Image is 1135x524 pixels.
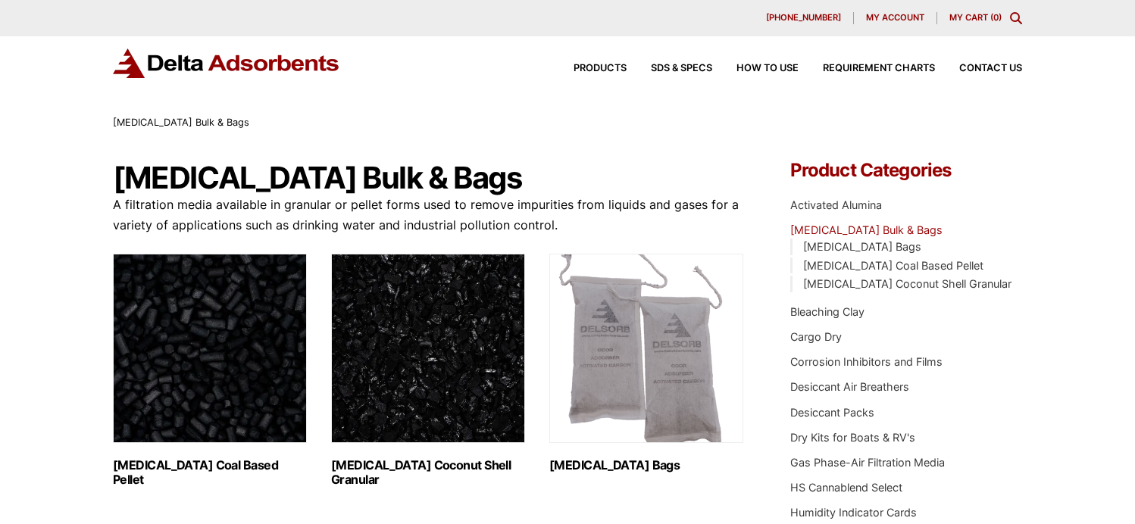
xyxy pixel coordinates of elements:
[790,481,902,494] a: HS Cannablend Select
[790,380,909,393] a: Desiccant Air Breathers
[866,14,924,22] span: My account
[1010,12,1022,24] div: Toggle Modal Content
[854,12,937,24] a: My account
[790,305,865,318] a: Bleaching Clay
[799,64,935,73] a: Requirement Charts
[113,161,745,195] h1: [MEDICAL_DATA] Bulk & Bags
[113,254,307,487] a: Visit product category Activated Carbon Coal Based Pellet
[803,240,921,253] a: [MEDICAL_DATA] Bags
[803,277,1011,290] a: [MEDICAL_DATA] Coconut Shell Granular
[712,64,799,73] a: How to Use
[113,195,745,235] p: A filtration media available in granular or pellet forms used to remove impurities from liquids a...
[790,223,943,236] a: [MEDICAL_DATA] Bulk & Bags
[113,254,307,443] img: Activated Carbon Coal Based Pellet
[113,117,249,128] span: [MEDICAL_DATA] Bulk & Bags
[790,506,917,519] a: Humidity Indicator Cards
[790,406,874,419] a: Desiccant Packs
[790,355,943,368] a: Corrosion Inhibitors and Films
[331,254,525,487] a: Visit product category Activated Carbon Coconut Shell Granular
[790,198,882,211] a: Activated Alumina
[766,14,841,22] span: [PHONE_NUMBER]
[754,12,854,24] a: [PHONE_NUMBER]
[959,64,1022,73] span: Contact Us
[549,458,743,473] h2: [MEDICAL_DATA] Bags
[949,12,1002,23] a: My Cart (0)
[790,456,945,469] a: Gas Phase-Air Filtration Media
[790,161,1022,179] h4: Product Categories
[790,431,915,444] a: Dry Kits for Boats & RV's
[113,48,340,78] img: Delta Adsorbents
[823,64,935,73] span: Requirement Charts
[993,12,999,23] span: 0
[736,64,799,73] span: How to Use
[803,259,983,272] a: [MEDICAL_DATA] Coal Based Pellet
[790,330,842,343] a: Cargo Dry
[331,254,525,443] img: Activated Carbon Coconut Shell Granular
[549,64,627,73] a: Products
[549,254,743,443] img: Activated Carbon Bags
[331,458,525,487] h2: [MEDICAL_DATA] Coconut Shell Granular
[574,64,627,73] span: Products
[627,64,712,73] a: SDS & SPECS
[651,64,712,73] span: SDS & SPECS
[549,254,743,473] a: Visit product category Activated Carbon Bags
[935,64,1022,73] a: Contact Us
[113,458,307,487] h2: [MEDICAL_DATA] Coal Based Pellet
